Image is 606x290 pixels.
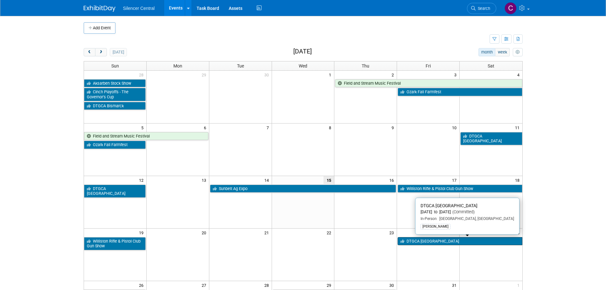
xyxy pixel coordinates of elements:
a: Search [467,3,496,14]
span: 21 [264,229,272,237]
h2: [DATE] [293,48,312,55]
a: Field and Stream Music Festival [84,132,208,140]
span: 1 [328,71,334,79]
button: Add Event [84,22,115,34]
span: (Committed) [451,209,475,214]
span: 29 [326,281,334,289]
div: [PERSON_NAME] [421,224,450,230]
span: 1 [517,281,522,289]
span: 4 [517,71,522,79]
span: Sun [111,63,119,68]
span: 8 [328,124,334,131]
span: 16 [389,176,397,184]
span: 14 [264,176,272,184]
span: Mon [173,63,182,68]
span: Wed [299,63,307,68]
span: 28 [138,71,146,79]
a: DTGCA [GEOGRAPHIC_DATA] [398,237,522,245]
span: 26 [138,281,146,289]
span: 30 [389,281,397,289]
span: 2 [391,71,397,79]
span: 19 [138,229,146,237]
i: Personalize Calendar [516,50,520,54]
span: Sat [488,63,494,68]
span: Tue [237,63,244,68]
span: 22 [326,229,334,237]
a: Ozark Fall Farmfest [398,88,522,96]
span: Fri [426,63,431,68]
span: 17 [451,176,459,184]
a: DTGCA Bismarck [84,102,146,110]
a: Williston Rifle & Pistol Club Gun Show [84,237,146,250]
span: Search [476,6,490,11]
button: next [95,48,107,56]
span: 18 [514,176,522,184]
button: prev [84,48,95,56]
span: DTGCA [GEOGRAPHIC_DATA] [421,203,477,208]
span: [GEOGRAPHIC_DATA], [GEOGRAPHIC_DATA] [437,216,514,221]
span: 27 [201,281,209,289]
span: 9 [391,124,397,131]
div: [DATE] to [DATE] [421,209,514,215]
img: Cade Cox [505,2,517,14]
span: 6 [203,124,209,131]
span: 15 [324,176,334,184]
a: Field and Stream Music Festival [335,79,522,88]
a: Cinch Playoffs - The Governor’s Cup [84,88,146,101]
a: Sunbelt Ag Expo [210,185,396,193]
img: ExhibitDay [84,5,115,12]
span: Thu [362,63,369,68]
a: Ozark Fall Farmfest [84,141,146,149]
span: 13 [201,176,209,184]
button: month [478,48,495,56]
a: Aksarben Stock Show [84,79,146,88]
span: 3 [454,71,459,79]
span: 28 [264,281,272,289]
button: [DATE] [110,48,127,56]
span: 5 [141,124,146,131]
span: 23 [389,229,397,237]
span: 31 [451,281,459,289]
span: 11 [514,124,522,131]
span: Silencer Central [123,6,155,11]
button: myCustomButton [513,48,522,56]
a: Williston Rifle & Pistol Club Gun Show [398,185,522,193]
span: 30 [264,71,272,79]
button: week [495,48,510,56]
span: 10 [451,124,459,131]
span: In-Person [421,216,437,221]
span: 29 [201,71,209,79]
span: 12 [138,176,146,184]
a: DTGCA [GEOGRAPHIC_DATA] [460,132,522,145]
span: 20 [201,229,209,237]
span: 7 [266,124,272,131]
a: DTGCA [GEOGRAPHIC_DATA] [84,185,146,198]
